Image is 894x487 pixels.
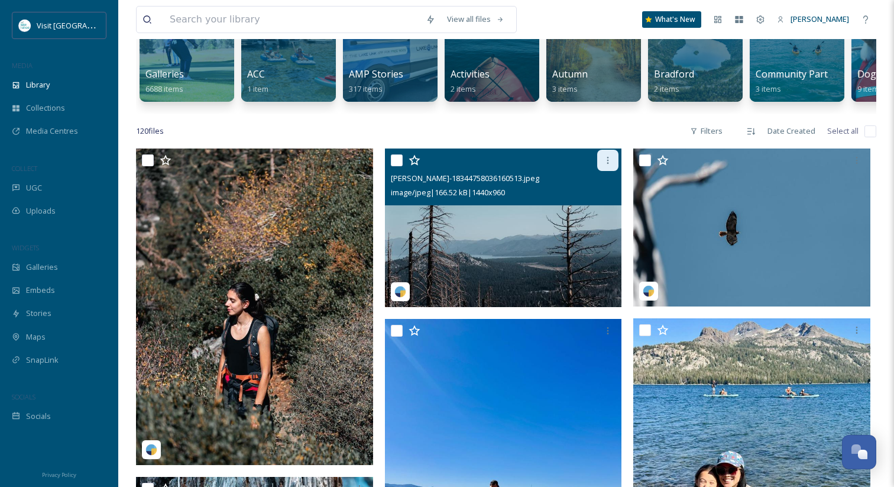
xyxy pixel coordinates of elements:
[26,331,46,343] span: Maps
[12,243,39,252] span: WIDGETS
[857,67,881,80] span: Dogs
[391,187,505,198] span: image/jpeg | 166.52 kB | 1440 x 960
[643,285,655,297] img: snapsea-logo.png
[12,392,35,401] span: SOCIALS
[633,149,870,307] img: mathias_posch-18083110079490767.jpeg
[654,67,694,80] span: Bradford
[12,61,33,70] span: MEDIA
[37,20,128,31] span: Visit [GEOGRAPHIC_DATA]
[145,67,184,80] span: Galleries
[26,354,59,366] span: SnapLink
[42,471,76,479] span: Privacy Policy
[827,125,859,137] span: Select all
[385,149,622,307] img: mathias_posch-18344758036160513.jpeg
[247,69,268,94] a: ACC1 item
[145,83,183,94] span: 6688 items
[349,69,403,94] a: AMP Stories317 items
[857,69,883,94] a: Dogs9 items
[842,435,876,469] button: Open Chat
[136,149,373,465] img: mathias_posch-18081304108949625.jpeg
[349,83,383,94] span: 317 items
[642,11,701,28] a: What's New
[552,69,588,94] a: Autumn3 items
[552,67,588,80] span: Autumn
[391,173,539,183] span: [PERSON_NAME]-18344758036160513.jpeg
[451,67,490,80] span: Activities
[684,120,728,143] div: Filters
[247,67,265,80] span: ACC
[145,69,184,94] a: Galleries6688 items
[771,8,855,31] a: [PERSON_NAME]
[42,467,76,481] a: Privacy Policy
[136,125,164,137] span: 120 file s
[552,83,578,94] span: 3 items
[145,444,157,456] img: snapsea-logo.png
[26,79,50,91] span: Library
[762,120,821,143] div: Date Created
[654,69,694,94] a: Bradford2 items
[441,8,510,31] a: View all files
[247,83,268,94] span: 1 item
[26,262,58,273] span: Galleries
[26,285,55,296] span: Embeds
[791,14,849,24] span: [PERSON_NAME]
[451,83,476,94] span: 2 items
[756,83,781,94] span: 3 items
[26,205,56,217] span: Uploads
[26,411,51,422] span: Socials
[26,182,42,193] span: UGC
[349,67,403,80] span: AMP Stories
[26,125,78,137] span: Media Centres
[394,286,406,298] img: snapsea-logo.png
[756,67,843,80] span: Community Partner
[654,83,679,94] span: 2 items
[26,102,65,114] span: Collections
[451,69,490,94] a: Activities2 items
[26,308,51,319] span: Stories
[12,164,37,173] span: COLLECT
[19,20,31,31] img: download.jpeg
[164,7,420,33] input: Search your library
[756,69,843,94] a: Community Partner3 items
[857,83,883,94] span: 9 items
